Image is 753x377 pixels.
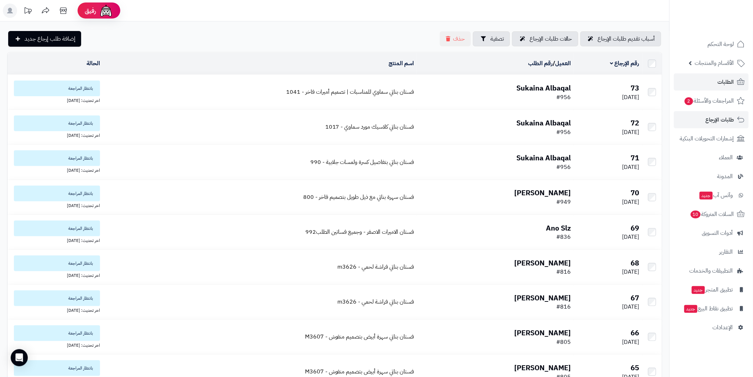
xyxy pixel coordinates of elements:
[25,35,75,43] span: إضافة طلب إرجاع جديد
[556,163,571,171] span: #956
[622,338,639,346] span: [DATE]
[14,81,100,96] span: بانتظار المراجعة
[338,298,414,306] a: فستان بناتي فراشة لحمي - m3626
[546,223,571,233] b: Ano Slz
[14,290,100,306] span: بانتظار المراجعة
[680,134,734,144] span: إشعارات التحويلات البنكية
[10,201,100,209] div: اخر تحديث: [DATE]
[622,93,639,102] span: [DATE]
[389,59,414,68] a: اسم المنتج
[622,233,639,241] span: [DATE]
[310,158,414,166] a: فستان بناتي بتفاصيل كسرة ولمسات جلابية - 990
[14,115,100,131] span: بانتظار المراجعة
[700,192,713,200] span: جديد
[286,88,414,96] a: فستان بناتي سماوي للمناسبات | تصميم أميرات فاخر - 1041
[674,92,749,109] a: المراجعات والأسئلة2
[556,233,571,241] span: #836
[684,304,733,314] span: تطبيق نقاط البيع
[305,332,414,341] span: فستان بناتي سهرة أبيض بتصميم منفوش - M3607
[674,130,749,147] a: إشعارات التحويلات البنكية
[580,31,661,46] a: أسباب تقديم طلبات الإرجاع
[10,236,100,244] div: اخر تحديث: [DATE]
[674,73,749,91] a: الطلبات
[528,59,553,68] a: رقم الطلب
[631,362,639,373] b: 65
[19,4,37,20] a: تحديثات المنصة
[516,83,571,93] b: Sukaina Albaqal
[86,59,100,68] a: الحالة
[631,83,639,93] b: 73
[10,131,100,139] div: اخر تحديث: [DATE]
[305,367,414,376] span: فستان بناتي سهرة أبيض بتصميم منفوش - M3607
[674,262,749,279] a: التطبيقات والخدمات
[453,35,465,43] span: حذف
[85,6,96,15] span: رفيق
[674,168,749,185] a: المدونة
[684,305,697,313] span: جديد
[622,163,639,171] span: [DATE]
[14,186,100,201] span: بانتظار المراجعة
[10,341,100,348] div: اخر تحديث: [DATE]
[556,338,571,346] span: #805
[11,349,28,366] div: Open Intercom Messenger
[674,149,749,166] a: العملاء
[10,306,100,314] div: اخر تحديث: [DATE]
[556,198,571,206] span: #949
[556,303,571,311] span: #816
[674,243,749,260] a: التقارير
[516,118,571,128] b: Sukaina Albaqal
[14,360,100,376] span: بانتظار المراجعة
[530,35,572,43] span: حالات طلبات الإرجاع
[674,206,749,223] a: السلات المتروكة10
[685,97,693,105] span: 2
[514,293,571,303] b: [PERSON_NAME]
[718,77,734,87] span: الطلبات
[674,281,749,298] a: تطبيق المتجرجديد
[631,187,639,198] b: 70
[713,322,733,332] span: الإعدادات
[10,271,100,279] div: اخر تحديث: [DATE]
[691,285,733,295] span: تطبيق المتجر
[631,118,639,128] b: 72
[99,4,113,18] img: ai-face.png
[556,268,571,276] span: #816
[708,39,734,49] span: لوحة التحكم
[338,263,414,271] a: فستان بناتي فراشة لحمي - m3626
[631,258,639,268] b: 68
[674,224,749,242] a: أدوات التسويق
[556,93,571,102] span: #956
[691,211,701,218] span: 10
[325,123,414,131] a: فستان بناتي كلاسيك مورد سماوي - 1017
[10,96,100,104] div: اخر تحديث: [DATE]
[14,255,100,271] span: بانتظار المراجعة
[303,193,414,201] a: فستان سهرة بناتي مع ذيل طويل بتصميم فاخر - 800
[598,35,655,43] span: أسباب تقديم طلبات الإرجاع
[720,247,733,257] span: التقارير
[8,31,81,47] a: إضافة طلب إرجاع جديد
[514,258,571,268] b: [PERSON_NAME]
[717,171,733,181] span: المدونة
[305,228,414,236] span: فستان الاميرات الاصفر - وجميع فساتين الطلب992
[14,325,100,341] span: بانتظار المراجعة
[622,198,639,206] span: [DATE]
[555,59,571,68] a: العميل
[473,31,510,46] button: تصفية
[695,58,734,68] span: الأقسام والمنتجات
[631,327,639,338] b: 66
[622,303,639,311] span: [DATE]
[690,266,733,276] span: التطبيقات والخدمات
[631,153,639,163] b: 71
[702,228,733,238] span: أدوات التسويق
[417,53,574,74] td: /
[674,319,749,336] a: الإعدادات
[512,31,578,46] a: حالات طلبات الإرجاع
[610,59,639,68] a: رقم الإرجاع
[516,153,571,163] b: Sukaina Albaqal
[622,128,639,136] span: [DATE]
[622,268,639,276] span: [DATE]
[440,31,471,46] button: حذف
